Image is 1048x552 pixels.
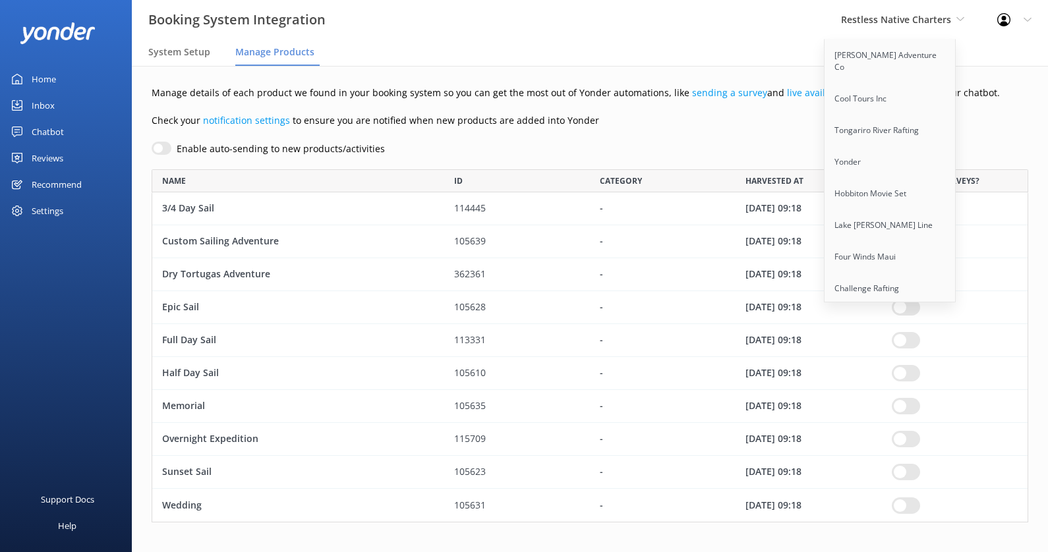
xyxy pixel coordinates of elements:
div: 10 Sep 25 09:18 [736,489,881,522]
div: Wedding [152,489,444,522]
div: Custom Sailing Adventure [152,225,444,258]
div: row [152,324,1028,357]
a: Tongariro River Rafting [825,115,956,146]
div: Support Docs [41,486,94,512]
div: - [590,258,736,291]
div: 105610 [444,357,590,390]
div: grid [152,192,1028,522]
img: yonder-white-logo.png [20,22,96,44]
div: 105623 [444,456,590,489]
div: 105635 [444,390,590,423]
div: Epic Sail [152,291,444,324]
div: 362361 [444,258,590,291]
h3: Booking System Integration [148,9,326,30]
div: Chatbot [32,119,64,145]
a: live availability [787,86,852,99]
div: Memorial [152,390,444,423]
div: - [590,489,736,522]
div: 10 Sep 25 09:18 [736,390,881,423]
a: Challenge Rafting [825,273,956,304]
div: 10 Sep 25 09:18 [736,423,881,456]
div: 115709 [444,423,590,456]
span: System Setup [148,45,210,59]
div: row [152,192,1028,225]
div: 113331 [444,324,590,357]
div: - [590,225,736,258]
div: Sunset Sail [152,456,444,489]
div: 105639 [444,225,590,258]
a: Yonder [825,146,956,178]
div: row [152,291,1028,324]
span: CATEGORY [600,175,642,187]
div: Dry Tortugas Adventure [152,258,444,291]
div: 10 Sep 25 09:18 [736,258,881,291]
p: Manage details of each product we found in your booking system so you can get the most out of Yon... [152,86,1028,100]
div: 105628 [444,291,590,324]
div: - [590,357,736,390]
div: 114445 [444,192,590,225]
label: Enable auto-sending to new products/activities [177,142,385,156]
div: 10 Sep 25 09:18 [736,324,881,357]
div: Overnight Expedition [152,423,444,456]
div: 10 Sep 25 09:18 [736,192,881,225]
a: Cool Tours Inc [825,83,956,115]
a: Four Winds Maui [825,241,956,273]
div: 10 Sep 25 09:18 [736,456,881,489]
div: row [152,390,1028,423]
div: Inbox [32,92,55,119]
div: Settings [32,198,63,224]
a: [PERSON_NAME] Adventure Co [825,40,956,83]
div: - [590,423,736,456]
div: 105631 [444,489,590,522]
span: NAME [162,175,186,187]
div: Reviews [32,145,63,171]
a: Lake [PERSON_NAME] Line [825,209,956,241]
div: 10 Sep 25 09:18 [736,291,881,324]
div: row [152,423,1028,456]
div: - [590,456,736,489]
a: notification settings [203,114,290,126]
div: - [590,324,736,357]
div: 10 Sep 25 09:18 [736,225,881,258]
div: row [152,489,1028,522]
div: Full Day Sail [152,324,444,357]
div: - [590,291,736,324]
div: Home [32,66,56,92]
div: - [590,192,736,225]
div: 10 Sep 25 09:18 [736,357,881,390]
div: Half Day Sail [152,357,444,390]
div: Help [58,512,76,539]
span: ID [454,175,463,187]
div: row [152,258,1028,291]
div: row [152,456,1028,489]
a: sending a survey [692,86,767,99]
a: Hobbiton Movie Set [825,178,956,209]
span: Manage Products [235,45,314,59]
div: Recommend [32,171,82,198]
div: - [590,390,736,423]
div: 3/4 Day Sail [152,192,444,225]
div: row [152,357,1028,390]
p: Check your to ensure you are notified when new products are added into Yonder [152,113,1028,128]
span: HARVESTED AT [745,175,803,187]
span: Restless Native Charters [841,13,951,26]
div: row [152,225,1028,258]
